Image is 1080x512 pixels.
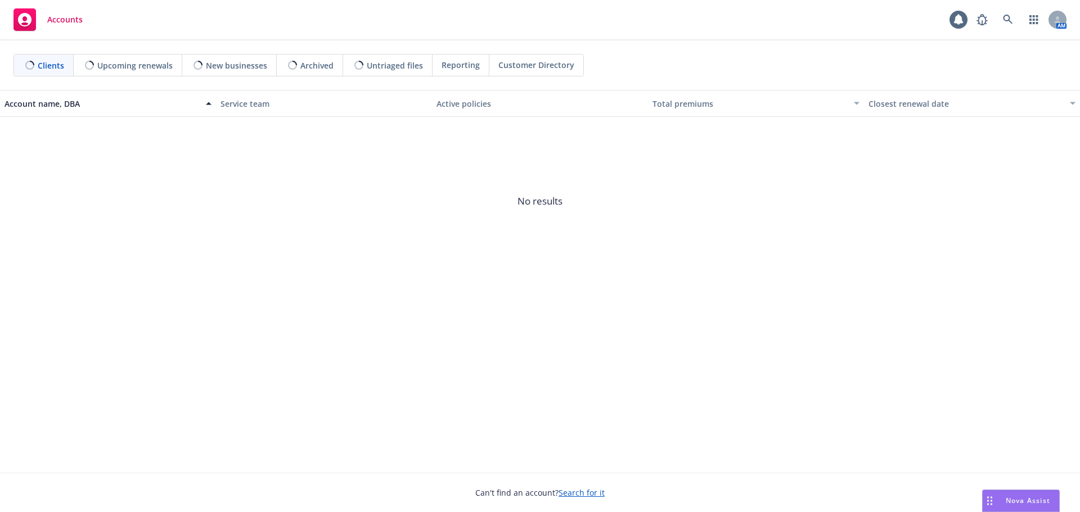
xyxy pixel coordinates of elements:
span: Reporting [442,59,480,71]
a: Report a Bug [971,8,993,31]
button: Total premiums [648,90,864,117]
div: Total premiums [652,98,847,110]
span: Accounts [47,15,83,24]
a: Search for it [559,487,605,498]
span: Clients [38,60,64,71]
span: New businesses [206,60,267,71]
div: Account name, DBA [4,98,199,110]
span: Untriaged files [367,60,423,71]
button: Active policies [432,90,648,117]
a: Search [997,8,1019,31]
span: Upcoming renewals [97,60,173,71]
span: Can't find an account? [475,487,605,499]
div: Drag to move [983,490,997,511]
span: Archived [300,60,334,71]
span: Nova Assist [1006,496,1050,505]
div: Closest renewal date [868,98,1063,110]
button: Service team [216,90,432,117]
span: Customer Directory [498,59,574,71]
div: Service team [220,98,427,110]
button: Closest renewal date [864,90,1080,117]
div: Active policies [436,98,643,110]
a: Switch app [1023,8,1045,31]
a: Accounts [9,4,87,35]
button: Nova Assist [982,490,1060,512]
